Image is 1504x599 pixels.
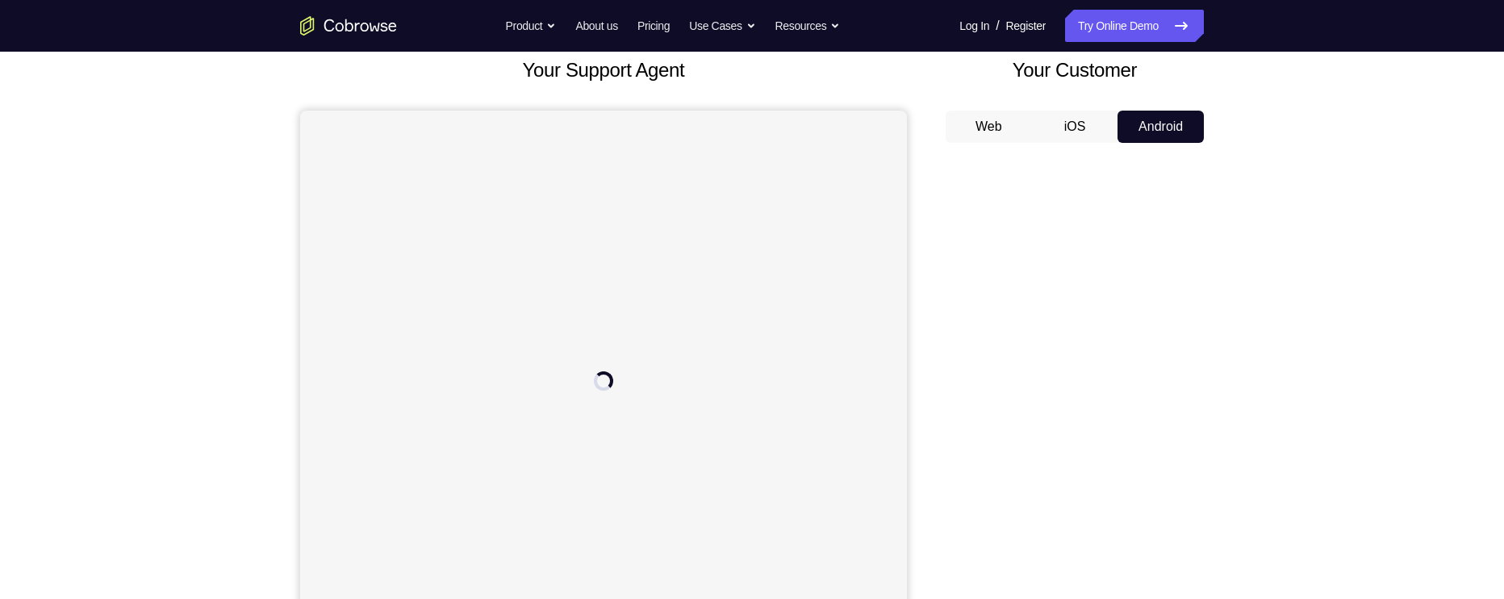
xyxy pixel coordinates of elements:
a: Register [1006,10,1046,42]
button: Android [1118,111,1204,143]
a: Log In [959,10,989,42]
a: Pricing [637,10,670,42]
button: Resources [775,10,841,42]
h2: Your Customer [946,56,1204,85]
button: iOS [1032,111,1118,143]
a: Try Online Demo [1065,10,1204,42]
h2: Your Support Agent [300,56,907,85]
button: Use Cases [689,10,755,42]
button: Web [946,111,1032,143]
a: About us [575,10,617,42]
a: Go to the home page [300,16,397,36]
span: / [996,16,999,36]
button: Product [506,10,557,42]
